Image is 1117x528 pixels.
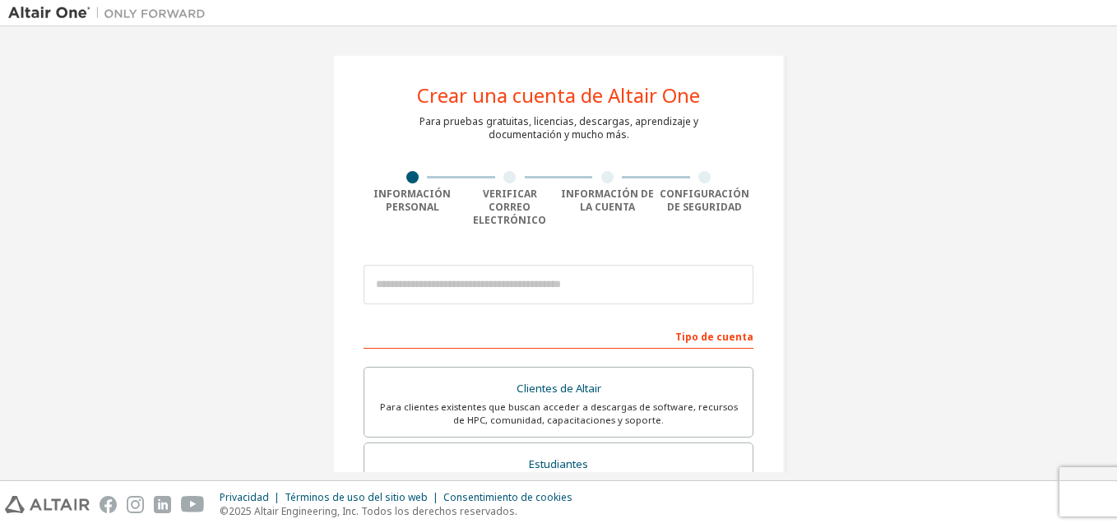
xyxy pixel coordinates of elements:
[127,496,144,513] img: instagram.svg
[220,491,285,504] div: Privacidad
[154,496,171,513] img: linkedin.svg
[417,86,700,105] div: Crear una cuenta de Altair One
[419,115,698,141] div: Para pruebas gratuitas, licencias, descargas, aprendizaje y documentación y mucho más.
[364,322,753,349] div: Tipo de cuenta
[364,188,461,214] div: Información personal
[461,188,559,227] div: Verificar correo electrónico
[374,377,743,401] div: Clientes de Altair
[443,491,582,504] div: Consentimiento de cookies
[220,504,582,518] p: ©
[229,504,517,518] font: 2025 Altair Engineering, Inc. Todos los derechos reservados.
[8,5,214,21] img: Altair Uno
[558,188,656,214] div: Información de la cuenta
[656,188,754,214] div: Configuración de seguridad
[374,453,743,476] div: Estudiantes
[374,401,743,427] div: Para clientes existentes que buscan acceder a descargas de software, recursos de HPC, comunidad, ...
[181,496,205,513] img: youtube.svg
[5,496,90,513] img: altair_logo.svg
[285,491,443,504] div: Términos de uso del sitio web
[100,496,117,513] img: facebook.svg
